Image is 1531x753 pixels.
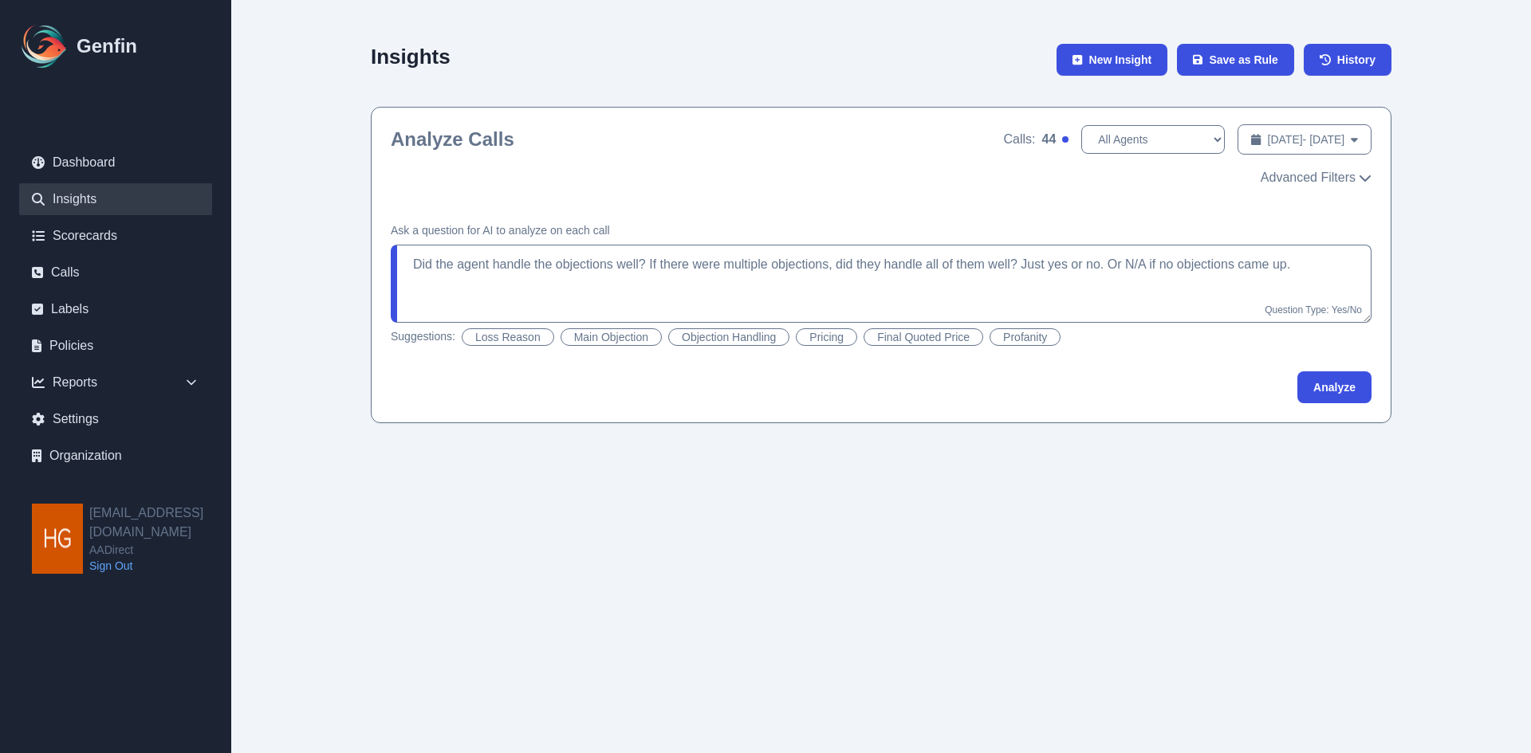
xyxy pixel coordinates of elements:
[391,222,1372,238] h4: Ask a question for AI to analyze on each call
[1209,52,1277,68] span: Save as Rule
[89,558,231,574] a: Sign Out
[462,328,554,346] button: Loss Reason
[1304,44,1391,76] a: History
[668,328,789,346] button: Objection Handling
[1238,124,1372,155] button: [DATE]- [DATE]
[1089,52,1152,68] span: New Insight
[19,293,212,325] a: Labels
[19,183,212,215] a: Insights
[864,328,983,346] button: Final Quoted Price
[19,257,212,288] a: Calls
[89,542,231,558] span: AADirect
[77,33,137,59] h1: Genfin
[1261,168,1356,187] span: Advanced Filters
[391,127,514,152] h2: Analyze Calls
[19,367,212,398] div: Reports
[19,220,212,252] a: Scorecards
[391,328,455,346] span: Suggestions:
[19,330,212,362] a: Policies
[19,403,212,435] a: Settings
[1057,44,1167,76] button: New Insight
[1268,131,1345,147] span: [DATE] - [DATE]
[19,440,212,472] a: Organization
[990,328,1061,346] button: Profanity
[371,45,451,69] h2: Insights
[1337,52,1376,68] span: History
[19,147,212,178] a: Dashboard
[1041,130,1056,149] span: 44
[89,504,231,542] h2: [EMAIL_ADDRESS][DOMAIN_NAME]
[1261,168,1372,187] button: Advanced Filters
[391,245,1372,323] textarea: Did the agent handle the objections well? If there were multiple objections, did they handle all ...
[19,21,70,72] img: Logo
[561,328,662,346] button: Main Objection
[1297,371,1372,403] button: Analyze
[1003,130,1035,149] span: Calls:
[1177,44,1294,76] button: Save as Rule
[796,328,857,346] button: Pricing
[1265,304,1362,316] span: Question Type: Yes/No
[32,504,83,574] img: hgarza@aadirect.com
